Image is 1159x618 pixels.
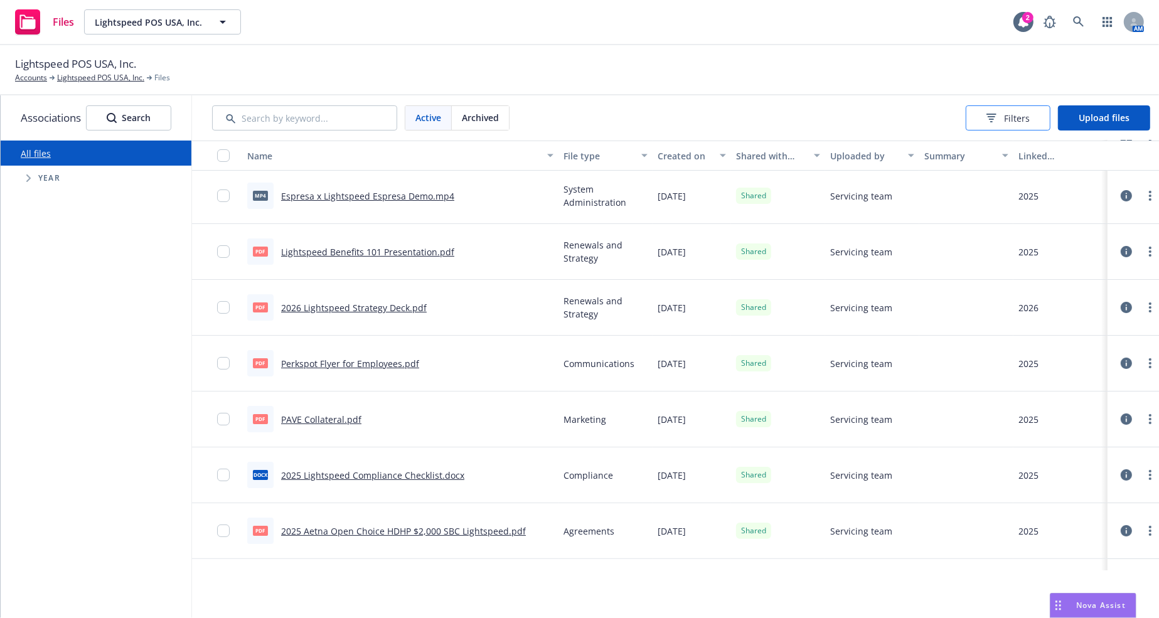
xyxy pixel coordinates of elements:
[1143,523,1158,538] a: more
[1018,525,1039,538] div: 2025
[154,72,170,83] span: Files
[1018,149,1103,162] div: Linked associations
[281,413,361,425] a: PAVE Collateral.pdf
[10,4,79,40] a: Files
[1018,245,1039,258] div: 2025
[247,149,540,162] div: Name
[658,413,686,426] span: [DATE]
[1143,188,1158,203] a: more
[658,301,686,314] span: [DATE]
[741,358,766,369] span: Shared
[825,141,919,171] button: Uploaded by
[1037,9,1062,35] a: Report a Bug
[563,525,614,538] span: Agreements
[1143,356,1158,371] a: more
[830,469,892,482] span: Servicing team
[281,302,427,314] a: 2026 Lightspeed Strategy Deck.pdf
[217,301,230,314] input: Toggle Row Selected
[15,72,47,83] a: Accounts
[563,294,648,321] span: Renewals and Strategy
[38,174,60,182] span: Year
[281,246,454,258] a: Lightspeed Benefits 101 Presentation.pdf
[741,413,766,425] span: Shared
[658,189,686,203] span: [DATE]
[830,245,892,258] span: Servicing team
[741,246,766,257] span: Shared
[217,413,230,425] input: Toggle Row Selected
[741,525,766,536] span: Shared
[1,166,191,191] div: Tree Example
[924,149,995,162] div: Summary
[919,141,1013,171] button: Summary
[95,16,203,29] span: Lightspeed POS USA, Inc.
[1143,412,1158,427] a: more
[1079,112,1130,124] span: Upload files
[107,113,117,123] svg: Search
[830,525,892,538] span: Servicing team
[1022,12,1033,23] div: 2
[253,191,268,200] span: mp4
[1004,112,1030,125] span: Filters
[253,414,268,424] span: pdf
[462,111,499,124] span: Archived
[281,358,419,370] a: Perkspot Flyer for Employees.pdf
[1018,413,1039,426] div: 2025
[741,302,766,313] span: Shared
[1076,600,1126,610] span: Nova Assist
[658,469,686,482] span: [DATE]
[1018,469,1039,482] div: 2025
[830,413,892,426] span: Servicing team
[830,357,892,370] span: Servicing team
[563,469,613,482] span: Compliance
[217,149,230,162] input: Select all
[1066,9,1091,35] a: Search
[84,9,241,35] button: Lightspeed POS USA, Inc.
[217,189,230,202] input: Toggle Row Selected
[658,149,712,162] div: Created on
[966,105,1050,131] button: Filters
[830,149,900,162] div: Uploaded by
[658,245,686,258] span: [DATE]
[563,149,634,162] div: File type
[1050,593,1136,618] button: Nova Assist
[563,413,606,426] span: Marketing
[558,141,653,171] button: File type
[1143,244,1158,259] a: more
[53,17,74,27] span: Files
[217,525,230,537] input: Toggle Row Selected
[281,525,526,537] a: 2025 Aetna Open Choice HDHP $2,000 SBC Lightspeed.pdf
[253,470,268,479] span: docx
[1143,300,1158,315] a: more
[21,147,51,159] a: All files
[1095,9,1120,35] a: Switch app
[736,149,806,162] div: Shared with client
[1018,189,1039,203] div: 2025
[212,105,397,131] input: Search by keyword...
[1018,301,1039,314] div: 2026
[741,469,766,481] span: Shared
[1018,357,1039,370] div: 2025
[242,141,558,171] button: Name
[658,525,686,538] span: [DATE]
[1050,594,1066,617] div: Drag to move
[253,302,268,312] span: pdf
[217,357,230,370] input: Toggle Row Selected
[21,110,81,126] span: Associations
[731,141,825,171] button: Shared with client
[107,106,151,130] div: Search
[830,189,892,203] span: Servicing team
[217,245,230,258] input: Toggle Row Selected
[658,357,686,370] span: [DATE]
[1058,105,1150,131] button: Upload files
[986,112,1030,125] span: Filters
[1143,467,1158,482] a: more
[653,141,731,171] button: Created on
[217,469,230,481] input: Toggle Row Selected
[741,190,766,201] span: Shared
[830,301,892,314] span: Servicing team
[563,183,648,209] span: System Administration
[253,358,268,368] span: pdf
[563,238,648,265] span: Renewals and Strategy
[86,105,171,131] button: SearchSearch
[281,469,464,481] a: 2025 Lightspeed Compliance Checklist.docx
